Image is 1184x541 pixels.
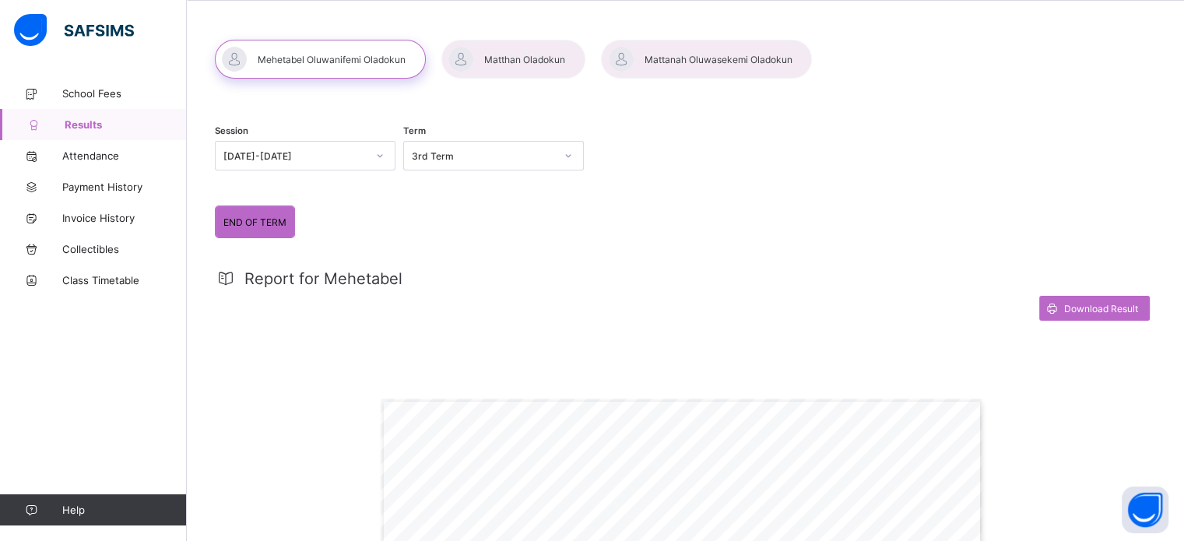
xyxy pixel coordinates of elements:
span: Download Result [1064,303,1138,314]
span: Help [62,504,186,516]
span: Class Timetable [62,274,187,286]
button: Open asap [1122,487,1168,533]
span: Attendance [62,149,187,162]
span: Results [65,118,187,131]
span: School Fees [62,87,187,100]
div: [DATE]-[DATE] [223,150,367,162]
span: DALTHA ACADEMY [583,448,785,467]
span: Collectibles [62,243,187,255]
span: Email: [EMAIL_ADDRESS][DOMAIN_NAME] [588,496,831,507]
span: Term [403,125,426,136]
img: safsims [14,14,134,47]
span: Invoice History [62,212,187,224]
span: [STREET_ADDRESS] [525,483,650,494]
span: END OF TERM [223,216,286,228]
span: Motto: ...bridging the gaps in educating the [DEMOGRAPHIC_DATA] child [523,469,953,480]
span: Session [215,125,248,136]
span: Website: [DOMAIN_NAME] [587,508,743,519]
span: Payment History [62,181,187,193]
span: Report for Mehetabel [244,269,402,288]
div: 3rd Term [412,150,555,162]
